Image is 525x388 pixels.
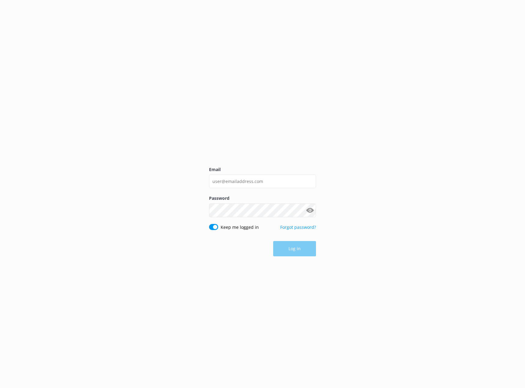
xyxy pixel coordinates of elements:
[304,204,316,216] button: Show password
[280,224,316,230] a: Forgot password?
[209,195,316,202] label: Password
[221,224,259,231] label: Keep me logged in
[209,174,316,188] input: user@emailaddress.com
[209,166,316,173] label: Email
